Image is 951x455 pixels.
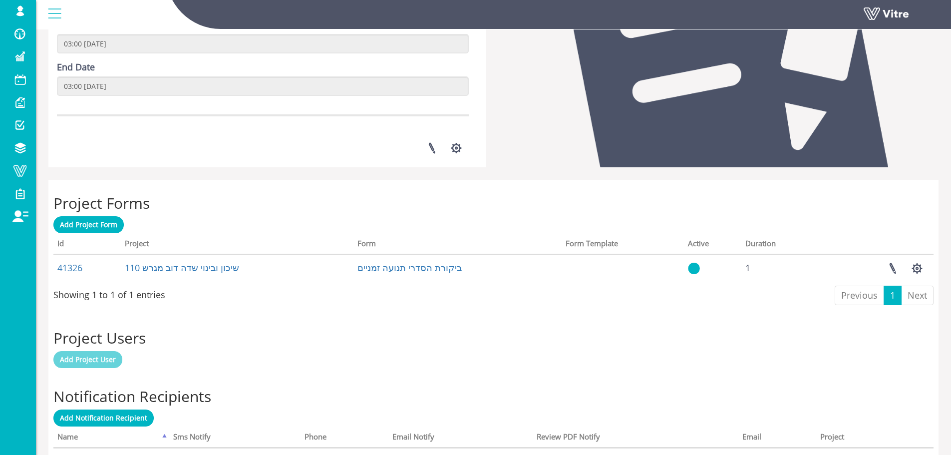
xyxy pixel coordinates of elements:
h2: Project Users [53,330,934,346]
th: Active [684,236,741,255]
th: Duration [741,236,819,255]
a: 41326 [57,262,82,274]
img: yes [688,262,700,275]
a: Previous [835,286,884,306]
td: 1 [741,255,819,282]
span: Add Project Form [60,220,117,229]
th: Phone [301,429,388,448]
th: Project [816,429,910,448]
div: Showing 1 to 1 of 1 entries [53,285,165,302]
th: Name: activate to sort column descending [53,429,169,448]
span: Add Notification Recipient [60,413,147,423]
th: Project [121,236,353,255]
a: Add Notification Recipient [53,410,154,427]
th: Id [53,236,121,255]
th: Email [738,429,817,448]
a: Next [901,286,934,306]
th: Sms Notify [169,429,301,448]
th: Review PDF Notify [533,429,738,448]
a: ביקורת הסדרי תנועה זמניים [357,262,462,274]
h2: Notification Recipients [53,388,934,405]
a: Add Project User [53,351,122,368]
th: Form [353,236,562,255]
a: 1 [884,286,902,306]
a: Add Project Form [53,216,124,233]
span: Add Project User [60,355,116,364]
th: Form Template [562,236,683,255]
a: שיכון ובינוי שדה דוב מגרש 110 [125,262,239,274]
h2: Project Forms [53,195,934,211]
label: End Date [57,61,95,74]
th: Email Notify [388,429,533,448]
